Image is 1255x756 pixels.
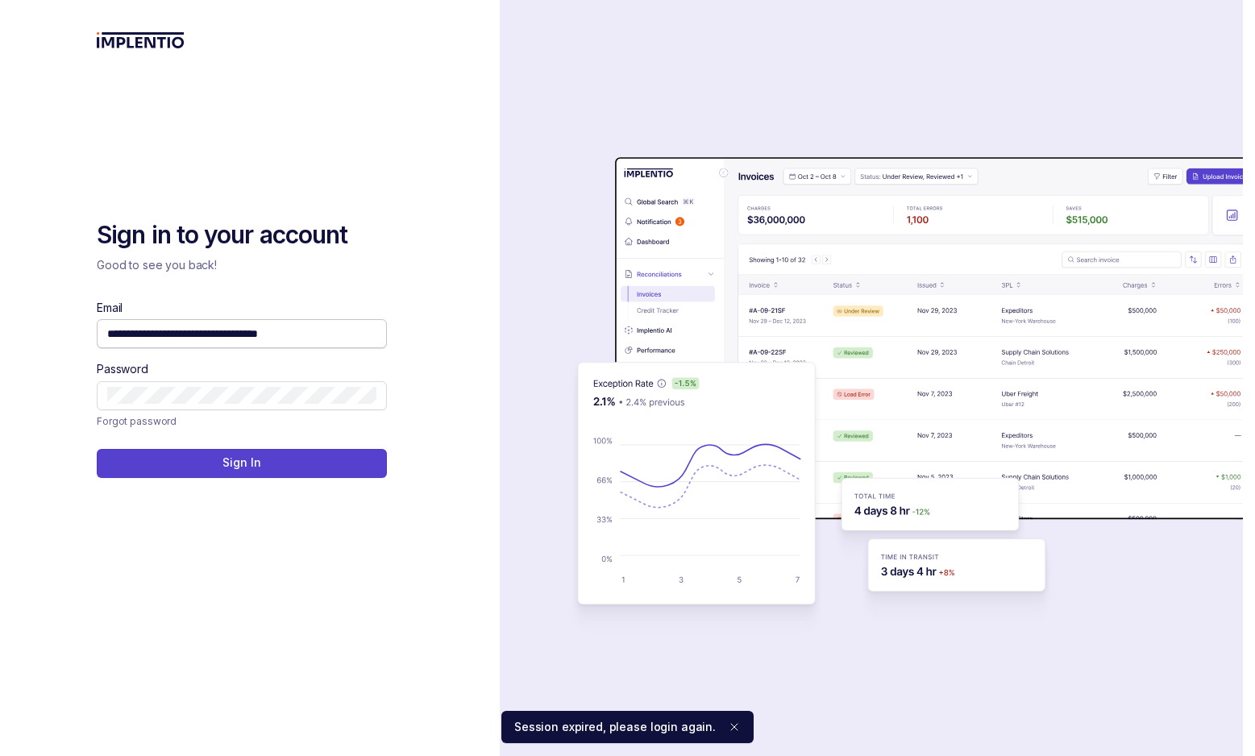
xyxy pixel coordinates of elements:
[97,413,177,430] a: Link Forgot password
[97,449,387,478] button: Sign In
[97,413,177,430] p: Forgot password
[97,32,185,48] img: logo
[97,257,387,273] p: Good to see you back!
[97,361,148,377] label: Password
[97,219,387,251] h2: Sign in to your account
[514,719,716,735] p: Session expired, please login again.
[222,455,260,471] p: Sign In
[97,300,123,316] label: Email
